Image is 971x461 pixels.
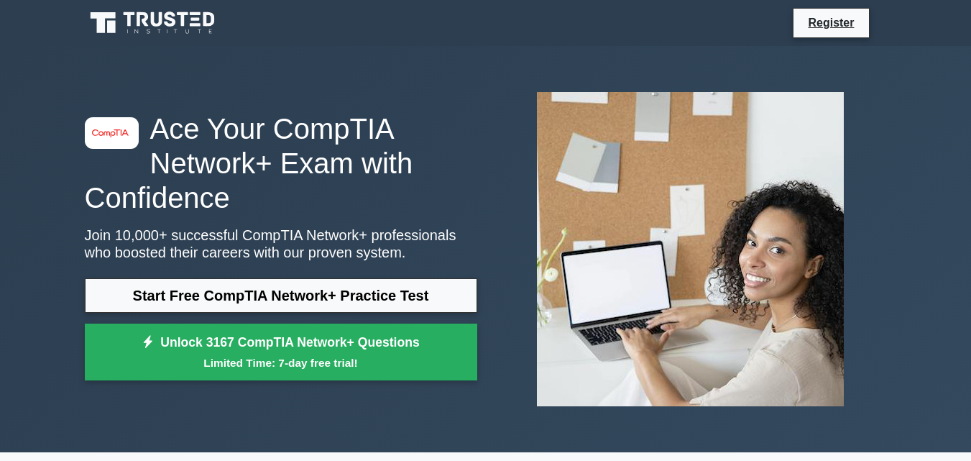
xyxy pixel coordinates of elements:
[103,355,459,371] small: Limited Time: 7-day free trial!
[799,14,862,32] a: Register
[85,111,477,215] h1: Ace Your CompTIA Network+ Exam with Confidence
[85,278,477,313] a: Start Free CompTIA Network+ Practice Test
[85,324,477,381] a: Unlock 3167 CompTIA Network+ QuestionsLimited Time: 7-day free trial!
[85,227,477,261] p: Join 10,000+ successful CompTIA Network+ professionals who boosted their careers with our proven ...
